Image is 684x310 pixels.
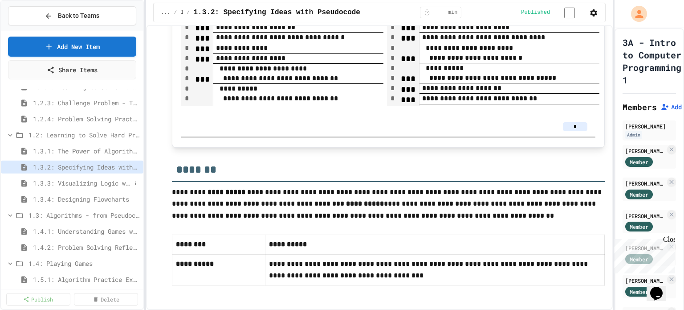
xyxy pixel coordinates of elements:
[8,6,136,25] button: Back to Teams
[625,179,665,187] div: [PERSON_NAME]
[630,288,648,296] span: Member
[28,259,140,268] span: 1.4: Playing Games
[622,4,649,24] div: My Account
[33,243,140,252] span: 1.4.2: Problem Solving Reflection
[623,101,657,113] h2: Members
[8,60,136,79] a: Share Items
[74,293,138,306] a: Delete
[660,103,682,112] button: Add
[33,146,140,156] span: 1.3.1: The Power of Algorithms
[181,9,183,16] span: 1.2: Learning to Solve Hard Problems
[161,9,171,16] span: ...
[448,9,458,16] span: min
[521,7,586,18] div: Content is published and visible to students
[630,158,648,166] span: Member
[630,190,648,198] span: Member
[187,9,190,16] span: /
[33,275,140,284] span: 1.5.1: Algorithm Practice Exercises
[33,178,131,188] span: 1.3.3: Visualizing Logic with Flowcharts
[8,37,136,57] a: Add New Item
[33,227,140,236] span: 1.4.1: Understanding Games with Flowcharts
[33,114,140,124] span: 1.2.4: Problem Solving Practice
[4,4,61,57] div: Chat with us now!Close
[625,131,642,139] div: Admin
[623,36,681,86] h1: 3A - Intro to Computer Programming 1
[193,7,360,18] span: 1.3.2: Specifying Ideas with Pseudocode
[625,212,665,220] div: [PERSON_NAME]
[625,277,665,285] div: [PERSON_NAME]
[630,223,648,231] span: Member
[131,179,140,188] button: More options
[6,293,70,306] a: Publish
[28,211,140,220] span: 1.3: Algorithms - from Pseudocode to Flowcharts
[28,130,140,140] span: 1.2: Learning to Solve Hard Problems
[625,122,673,130] div: [PERSON_NAME]
[33,98,140,107] span: 1.2.3: Challenge Problem - The Bridge
[174,9,177,16] span: /
[58,11,99,21] span: Back to Teams
[33,194,140,204] span: 1.3.4: Designing Flowcharts
[554,8,586,18] input: publish toggle
[647,274,675,301] iframe: chat widget
[625,147,665,155] div: [PERSON_NAME]
[610,236,675,273] iframe: chat widget
[33,162,140,172] span: 1.3.2: Specifying Ideas with Pseudocode
[521,9,550,16] span: Published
